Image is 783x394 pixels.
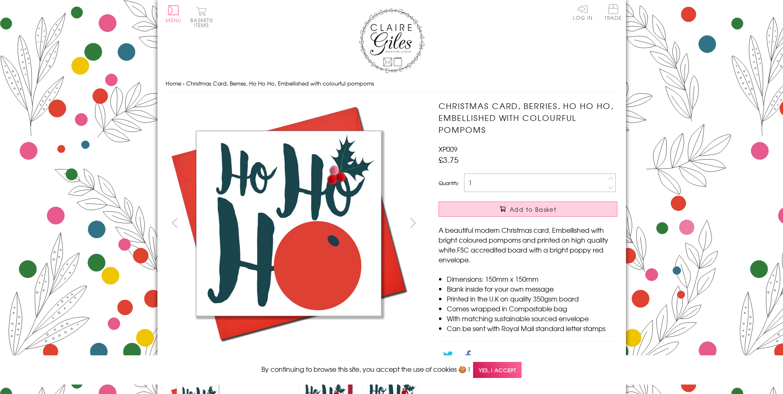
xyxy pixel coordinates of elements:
span: XP009 [439,144,457,154]
li: Can be sent with Royal Mail standard letter stamps [447,323,617,333]
nav: breadcrumbs [166,75,618,92]
img: Claire Giles Greetings Cards [359,8,425,73]
li: With matching sustainable sourced envelope [447,313,617,323]
h1: Christmas Card, Berries, Ho Ho Ho, Embellished with colourful pompoms [439,100,617,135]
button: Menu [166,5,182,23]
a: Trade [605,4,622,22]
span: Christmas Card, Berries, Ho Ho Ho, Embellished with colourful pompoms [186,79,374,87]
button: Add to Basket [439,202,617,217]
span: Menu [166,16,182,24]
a: Home [166,79,181,87]
button: next [404,213,422,232]
span: 0 items [194,16,213,29]
img: Christmas Card, Berries, Ho Ho Ho, Embellished with colourful pompoms [422,100,669,347]
li: Dimensions: 150mm x 150mm [447,274,617,284]
li: Blank inside for your own message [447,284,617,294]
span: Add to Basket [510,205,557,213]
p: A beautiful modern Christmas card. Embellished with bright coloured pompoms and printed on high q... [439,225,617,264]
label: Quantity [439,179,458,187]
button: prev [166,213,184,232]
span: Yes, I accept [473,362,522,378]
button: Basket0 items [190,7,213,28]
a: Log In [573,4,593,20]
span: › [183,79,185,87]
span: Trade [605,4,622,20]
li: Printed in the U.K on quality 350gsm board [447,294,617,304]
span: £3.75 [439,154,459,165]
img: Christmas Card, Berries, Ho Ho Ho, Embellished with colourful pompoms [165,100,412,347]
li: Comes wrapped in Compostable bag [447,304,617,313]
